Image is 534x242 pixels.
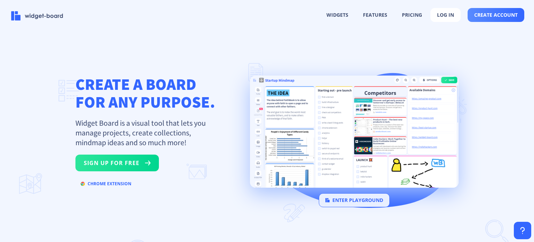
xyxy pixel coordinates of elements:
[75,118,215,147] p: Widget Board is a visual tool that lets you manage projects, create collections, mindmap ideas an...
[320,8,355,22] button: widgets
[319,193,390,207] button: enter playground
[468,8,524,22] button: create account
[325,198,330,202] img: logo.svg
[396,8,428,22] button: pricing
[430,8,461,22] button: log in
[474,12,518,18] span: create account
[75,178,137,189] button: chrome extension
[11,11,63,21] img: logo-name.svg
[75,155,159,171] button: sign up for free
[357,8,394,22] button: features
[75,75,215,111] h1: CREATE A BOARD FOR ANY PURPOSE.
[75,182,137,189] a: chrome extension
[81,182,85,186] img: chrome.svg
